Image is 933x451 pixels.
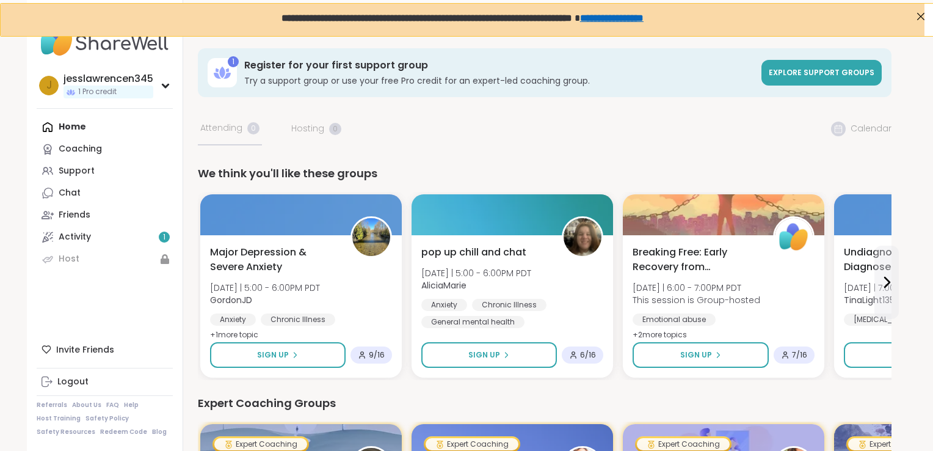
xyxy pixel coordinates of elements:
[46,78,52,94] span: j
[37,226,173,248] a: Activity1
[421,267,531,279] span: [DATE] | 5:00 - 6:00PM PDT
[37,428,95,436] a: Safety Resources
[37,248,173,270] a: Host
[37,20,173,62] img: ShareWell Nav Logo
[106,401,119,409] a: FAQ
[37,371,173,393] a: Logout
[85,414,129,423] a: Safety Policy
[912,5,928,21] div: Close Step
[472,299,546,311] div: Chronic Illness
[59,187,81,199] div: Chat
[59,209,90,221] div: Friends
[37,401,67,409] a: Referrals
[421,342,557,368] button: Sign Up
[244,59,754,72] h3: Register for your first support group
[421,316,525,328] div: General mental health
[198,395,891,412] div: Expert Coaching Groups
[37,339,173,361] div: Invite Friends
[78,87,117,97] span: 1 Pro credit
[100,428,147,436] a: Redeem Code
[37,204,173,226] a: Friends
[580,350,596,360] span: 6 / 16
[257,350,289,361] span: Sign Up
[210,342,346,368] button: Sign Up
[421,299,467,311] div: Anxiety
[210,294,252,306] b: GordonJD
[59,253,79,265] div: Host
[228,56,239,67] div: 1
[37,138,173,160] a: Coaching
[468,350,500,361] span: Sign Up
[564,218,601,256] img: AliciaMarie
[37,414,81,423] a: Host Training
[59,143,102,155] div: Coaching
[72,401,101,409] a: About Us
[37,182,173,204] a: Chat
[59,165,95,177] div: Support
[210,313,256,326] div: Anxiety
[124,401,139,409] a: Help
[421,245,526,260] span: pop up chill and chat
[261,313,335,326] div: Chronic Illness
[37,160,173,182] a: Support
[59,231,91,243] div: Activity
[198,165,891,182] div: We think you'll like these groups
[152,428,167,436] a: Blog
[369,350,385,360] span: 9 / 16
[214,438,307,450] div: Expert Coaching
[163,232,165,243] span: 1
[244,75,754,87] h3: Try a support group or use your free Pro credit for an expert-led coaching group.
[210,245,337,274] span: Major Depression & Severe Anxiety
[426,438,518,450] div: Expert Coaching
[64,72,153,86] div: jesslawrencen345
[421,279,466,291] b: AliciaMarie
[352,218,390,256] img: GordonJD
[210,282,320,294] span: [DATE] | 5:00 - 6:00PM PDT
[57,376,89,388] div: Logout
